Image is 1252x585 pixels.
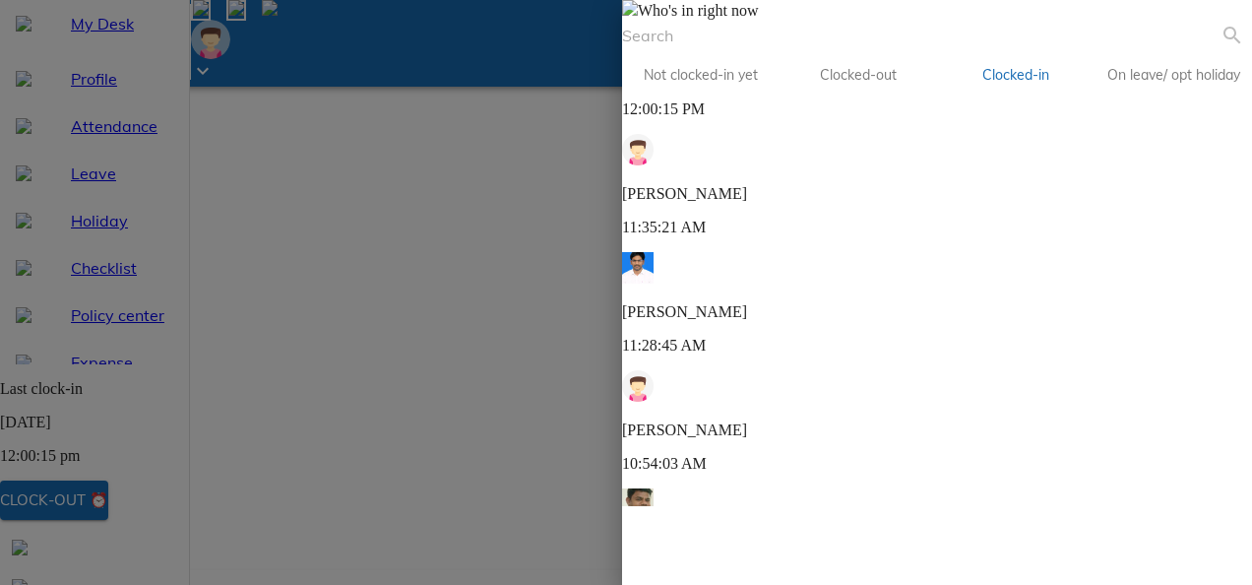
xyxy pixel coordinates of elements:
[622,455,1252,473] p: 10:54:03 AM
[622,422,1252,439] p: [PERSON_NAME]
[622,185,1252,203] p: [PERSON_NAME]
[622,219,1252,236] p: 11:35:21 AM
[949,63,1083,88] span: Clocked-in
[622,370,654,402] img: weLlBVrZJxSdAAAAABJRU5ErkJggg==
[622,337,1252,355] p: 11:28:45 AM
[634,63,768,88] span: Not clocked-in yet
[622,20,1221,51] input: Search
[622,303,1252,321] p: [PERSON_NAME]
[622,252,654,284] img: 69c6c443-f968-4b9e-9fbf-de904a11183b.jpg
[622,488,654,520] img: b658dc6d-7618-4eba-b5b3-8457188fb1f5.jpg
[1106,63,1240,88] span: On leave/ opt holiday
[622,100,1252,118] p: 12:00:15 PM
[638,2,758,19] span: Who's in right now
[622,134,654,165] img: weLlBVrZJxSdAAAAABJRU5ErkJggg==
[791,63,925,88] span: Clocked-out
